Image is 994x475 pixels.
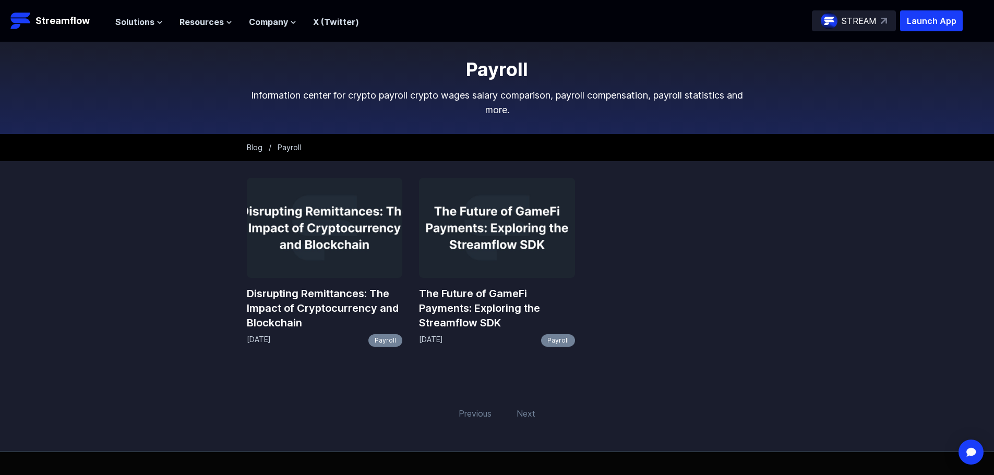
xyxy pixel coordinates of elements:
[247,334,271,347] p: [DATE]
[247,178,403,278] img: Disrupting Remittances: The Impact of Cryptocurrency and Blockchain
[842,15,877,27] p: STREAM
[452,401,498,426] span: Previous
[821,13,837,29] img: streamflow-logo-circle.png
[812,10,896,31] a: STREAM
[269,143,271,152] span: /
[179,16,232,28] button: Resources
[249,16,288,28] span: Company
[249,16,296,28] button: Company
[247,143,262,152] a: Blog
[10,10,105,31] a: Streamflow
[510,401,542,426] span: Next
[881,18,887,24] img: top-right-arrow.svg
[247,88,748,117] p: Information center for crypto payroll crypto wages salary comparison, payroll compensation, payro...
[35,14,90,28] p: Streamflow
[10,10,31,31] img: Streamflow Logo
[419,286,575,330] a: The Future of GameFi Payments: Exploring the Streamflow SDK
[247,286,403,330] a: Disrupting Remittances: The Impact of Cryptocurrency and Blockchain
[278,143,301,152] span: Payroll
[900,10,963,31] button: Launch App
[419,178,575,278] img: The Future of GameFi Payments: Exploring the Streamflow SDK
[179,16,224,28] span: Resources
[368,334,402,347] a: Payroll
[115,16,154,28] span: Solutions
[313,17,359,27] a: X (Twitter)
[247,59,748,80] h1: Payroll
[959,440,984,465] div: Open Intercom Messenger
[419,334,443,347] p: [DATE]
[115,16,163,28] button: Solutions
[541,334,575,347] a: Payroll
